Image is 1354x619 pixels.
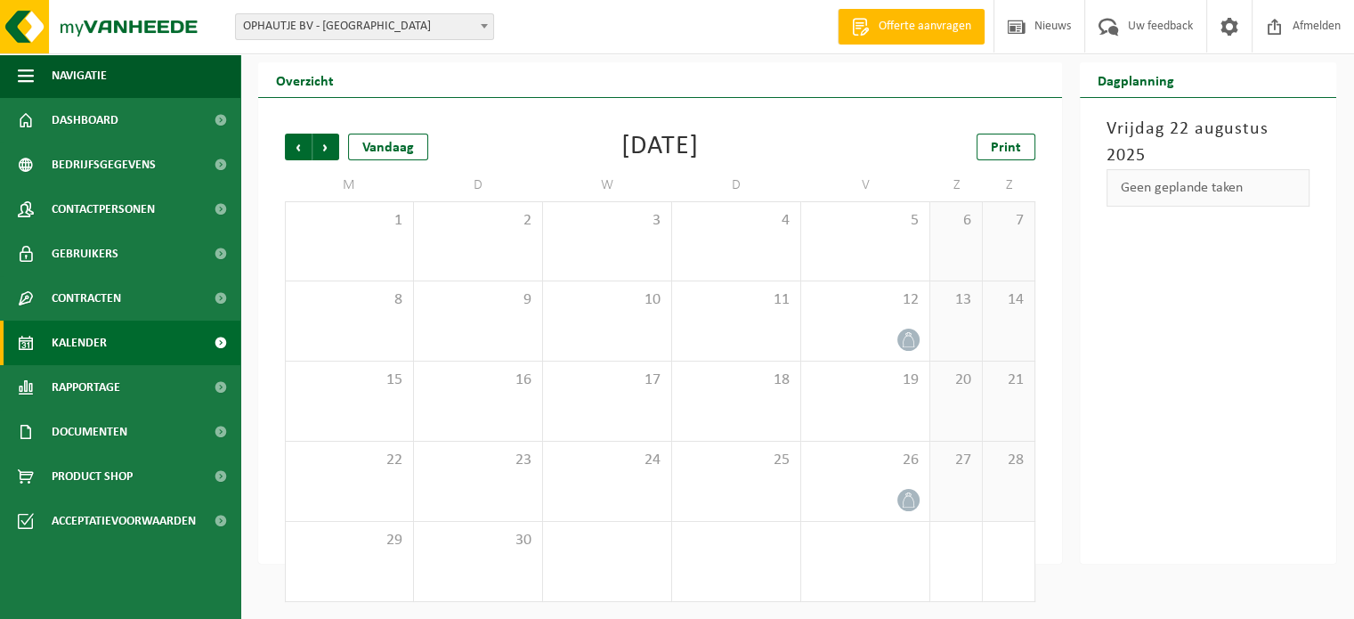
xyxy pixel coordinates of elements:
span: Vorige [285,134,312,160]
span: 14 [992,290,1026,310]
span: 1 [295,211,404,231]
span: 10 [552,290,662,310]
div: Geen geplande taken [1107,169,1309,207]
a: Print [977,134,1035,160]
span: Product Shop [52,454,133,499]
span: 7 [992,211,1026,231]
td: W [543,169,672,201]
h2: Overzicht [258,62,352,97]
span: 15 [295,371,404,390]
span: 16 [423,371,533,390]
span: Documenten [52,410,127,454]
span: Bedrijfsgegevens [52,143,156,187]
span: 21 [992,371,1026,390]
span: 30 [423,531,533,550]
td: M [285,169,414,201]
span: 5 [810,211,920,231]
td: Z [930,169,983,201]
span: 26 [810,451,920,470]
a: Offerte aanvragen [838,9,985,45]
span: 3 [552,211,662,231]
span: Navigatie [52,53,107,98]
span: 13 [939,290,973,310]
h3: Vrijdag 22 augustus 2025 [1107,116,1309,169]
span: 18 [681,371,791,390]
span: 4 [681,211,791,231]
span: 8 [295,290,404,310]
span: 27 [939,451,973,470]
span: Rapportage [52,365,120,410]
span: 29 [295,531,404,550]
span: 12 [810,290,920,310]
span: 22 [295,451,404,470]
span: Kalender [52,321,107,365]
span: 24 [552,451,662,470]
span: Volgende [312,134,339,160]
span: OPHAUTJE BV - KORTRIJK [236,14,493,39]
span: Gebruikers [52,232,118,276]
h2: Dagplanning [1080,62,1192,97]
span: 2 [423,211,533,231]
span: 19 [810,371,920,390]
span: Acceptatievoorwaarden [52,499,196,543]
span: 9 [423,290,533,310]
td: D [672,169,801,201]
span: 28 [992,451,1026,470]
span: 23 [423,451,533,470]
div: [DATE] [621,134,699,160]
span: 6 [939,211,973,231]
span: Print [991,141,1021,155]
span: Contactpersonen [52,187,155,232]
span: 25 [681,451,791,470]
span: 20 [939,371,973,390]
span: Contracten [52,276,121,321]
div: Vandaag [348,134,428,160]
span: 17 [552,371,662,390]
span: 11 [681,290,791,310]
span: Offerte aanvragen [874,18,976,36]
span: OPHAUTJE BV - KORTRIJK [235,13,494,40]
span: Dashboard [52,98,118,143]
td: Z [983,169,1035,201]
td: V [801,169,930,201]
td: D [414,169,543,201]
